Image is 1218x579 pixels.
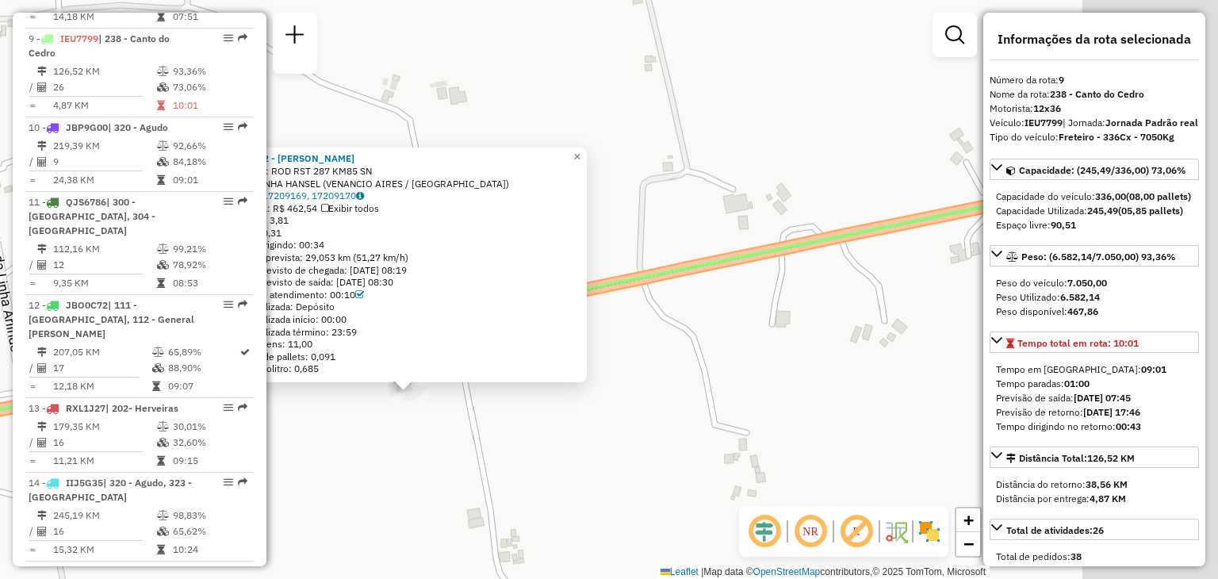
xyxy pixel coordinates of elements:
td: 12 [52,257,156,273]
h4: Informações da rota selecionada [990,32,1199,47]
i: Observações [356,191,364,201]
div: Total de pedidos: [996,550,1193,564]
div: Previsão de retorno: [996,405,1193,420]
td: 65,62% [172,523,247,539]
strong: 467,86 [1067,305,1098,317]
div: Total de itens: 11,00 [224,338,582,351]
img: Fluxo de ruas [883,519,909,544]
span: 14 - [29,477,192,503]
div: Distância Total: [1006,451,1135,466]
em: Opções [224,33,233,43]
i: % de utilização da cubagem [157,157,169,167]
div: Endereço: ROD RST 287 KM85 SN [224,165,582,178]
span: + [963,510,974,530]
td: 09:15 [172,453,247,469]
strong: 9 [1059,74,1064,86]
td: = [29,98,36,113]
i: Total de Atividades [37,438,47,447]
i: % de utilização do peso [152,347,164,357]
span: 11 - [29,196,155,236]
i: Tempo total em rota [157,175,165,185]
span: Peso do veículo: [996,277,1107,289]
div: Distância do retorno: [996,477,1193,492]
i: Tempo total em rota [157,101,165,110]
i: Tempo total em rota [157,278,165,288]
div: Total hectolitro: 0,685 [224,362,582,375]
td: 09:01 [172,172,247,188]
div: Motorista: [990,102,1199,116]
span: JBO0C72 [66,299,108,311]
td: 93,36% [172,63,247,79]
span: | 300 - [GEOGRAPHIC_DATA], 304 - [GEOGRAPHIC_DATA] [29,196,155,236]
i: % de utilização da cubagem [157,438,169,447]
td: / [29,360,36,376]
div: Espaço livre: [996,218,1193,232]
span: 10 - [29,121,168,133]
td: = [29,453,36,469]
td: 179,35 KM [52,419,156,435]
span: 12 - [29,299,194,339]
em: Opções [224,197,233,206]
div: Tempo de atendimento: 00:10 [224,289,582,301]
a: Zoom out [956,532,980,556]
div: Tempo em [GEOGRAPHIC_DATA]: [996,362,1193,377]
div: Janela utilizada término: 23:59 [224,326,582,339]
img: Exibir/Ocultar setores [917,519,942,544]
i: % de utilização da cubagem [152,363,164,373]
i: Tempo total em rota [157,12,165,21]
strong: 00:43 [1116,420,1141,432]
div: Distância por entrega: [996,492,1193,506]
i: Distância Total [37,347,47,357]
td: = [29,275,36,291]
i: Distância Total [37,244,47,254]
em: Rota exportada [238,300,247,309]
i: % de utilização do peso [157,67,169,76]
td: 112,16 KM [52,241,156,257]
td: 84,18% [172,154,247,170]
strong: 01:00 [1064,378,1090,389]
span: | 320 - Agudo, 323 - [GEOGRAPHIC_DATA] [29,477,192,503]
i: Distância Total [37,67,47,76]
em: Opções [224,300,233,309]
td: 98,83% [172,508,247,523]
div: Total de atividades:26 [990,543,1199,570]
strong: 245,49 [1087,205,1118,217]
i: Total de Atividades [37,260,47,270]
td: 10:24 [172,542,247,558]
em: Rota exportada [238,477,247,487]
div: Peso: (6.582,14/7.050,00) 93,36% [990,270,1199,325]
strong: 09:01 [1141,363,1166,375]
a: Nova sessão e pesquisa [279,19,311,55]
td: = [29,172,36,188]
td: / [29,257,36,273]
td: 26 [52,79,156,95]
td: 16 [52,523,156,539]
td: 73,06% [172,79,247,95]
i: Tempo total em rota [152,382,160,391]
i: % de utilização da cubagem [157,260,169,270]
strong: 41803362 - [PERSON_NAME] [224,152,354,164]
td: 99,21% [172,241,247,257]
span: | 238 - Canto do Cedro [29,33,170,59]
td: 17 [52,360,151,376]
strong: 38 [1071,550,1082,562]
td: 30,01% [172,419,247,435]
td: / [29,523,36,539]
strong: 38,56 KM [1086,478,1128,490]
td: 207,05 KM [52,344,151,360]
td: = [29,378,36,394]
span: JBQ0E09 [66,566,107,577]
i: % de utilização da cubagem [157,82,169,92]
td: 65,89% [167,344,239,360]
td: 9 [52,154,156,170]
span: Total de atividades: [1006,524,1104,536]
div: Distância prevista: 29,053 km (51,27 km/h) [224,251,582,264]
span: 13 - [29,402,178,414]
a: Tempo total em rota: 10:01 [990,332,1199,353]
em: Rota exportada [238,33,247,43]
i: Tempo total em rota [157,456,165,466]
a: Leaflet [661,566,699,577]
a: OpenStreetMap [753,566,821,577]
span: | [701,566,703,577]
div: Tempo total em rota: 10:01 [990,356,1199,440]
